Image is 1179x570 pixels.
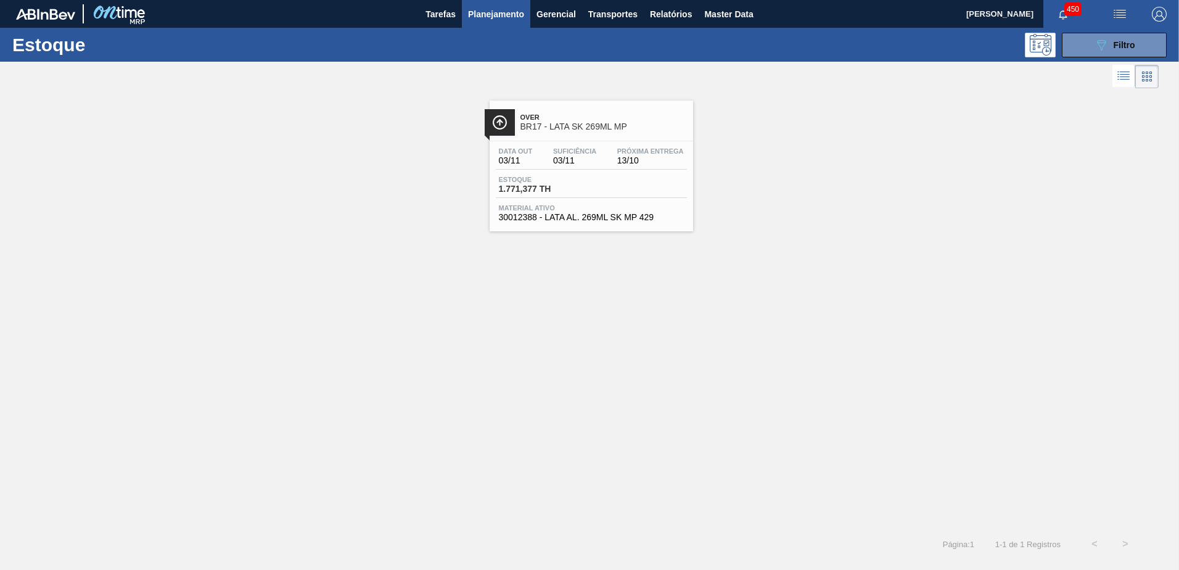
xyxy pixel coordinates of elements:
[520,114,687,121] span: Over
[1112,7,1127,22] img: userActions
[536,7,576,22] span: Gerencial
[704,7,753,22] span: Master Data
[650,7,692,22] span: Relatórios
[499,204,684,212] span: Material ativo
[1135,65,1159,88] div: Visão em Cards
[588,7,638,22] span: Transportes
[993,540,1061,549] span: 1 - 1 de 1 Registros
[480,91,699,231] a: ÍconeOverBR17 - LATA SK 269ML MPData out03/11Suficiência03/11Próxima Entrega13/10Estoque1.771,377...
[499,156,533,165] span: 03/11
[1152,7,1167,22] img: Logout
[1079,529,1110,560] button: <
[16,9,75,20] img: TNhmsLtSVTkK8tSr43FrP2fwEKptu5GPRR3wAAAABJRU5ErkJggg==
[520,122,687,131] span: BR17 - LATA SK 269ML MP
[499,213,684,222] span: 30012388 - LATA AL. 269ML SK MP 429
[425,7,456,22] span: Tarefas
[1025,33,1056,57] div: Pogramando: nenhum usuário selecionado
[1043,6,1083,23] button: Notificações
[1062,33,1167,57] button: Filtro
[553,156,596,165] span: 03/11
[553,147,596,155] span: Suficiência
[617,156,684,165] span: 13/10
[12,38,197,52] h1: Estoque
[1110,529,1141,560] button: >
[499,176,585,183] span: Estoque
[499,147,533,155] span: Data out
[617,147,684,155] span: Próxima Entrega
[492,115,507,130] img: Ícone
[499,184,585,194] span: 1.771,377 TH
[1114,40,1135,50] span: Filtro
[1064,2,1082,16] span: 450
[1112,65,1135,88] div: Visão em Lista
[943,540,974,549] span: Página : 1
[468,7,524,22] span: Planejamento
